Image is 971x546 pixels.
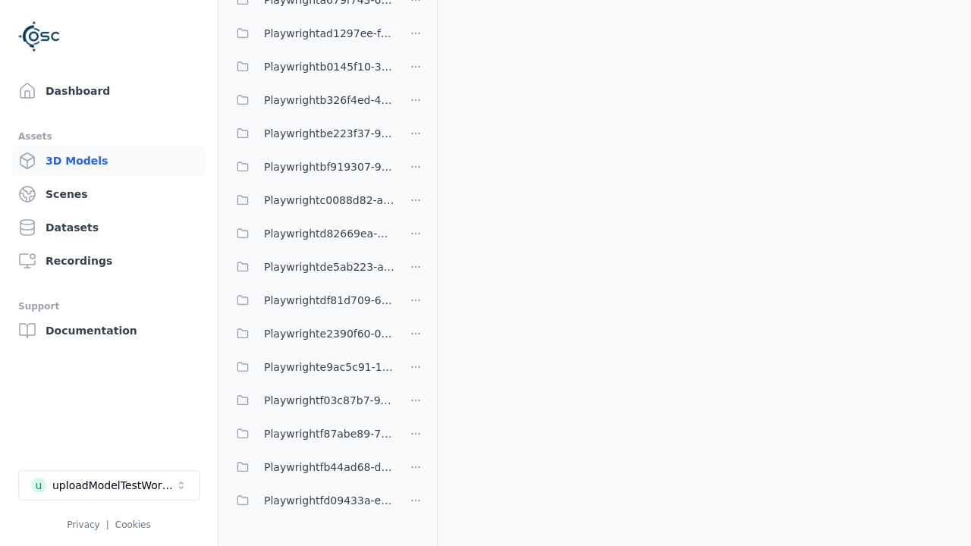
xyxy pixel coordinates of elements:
[264,391,394,409] span: Playwrightf03c87b7-9018-4775-a7d1-b47fea0411a7
[12,179,206,209] a: Scenes
[264,58,394,76] span: Playwrightb0145f10-3271-4988-8f00-c1dd5f4788d5
[228,485,394,516] button: Playwrightfd09433a-e09a-46f2-a8d1-9ed2645adf93
[115,519,151,530] a: Cookies
[18,470,200,500] button: Select a workspace
[264,425,394,443] span: Playwrightf87abe89-795a-4558-b272-1516c46e3a97
[264,24,394,42] span: Playwrightad1297ee-f947-4018-9655-e35ce08a90c6
[264,91,394,109] span: Playwrightb326f4ed-4f84-461a-849b-8d9f022e0dbd
[228,118,394,149] button: Playwrightbe223f37-9bd7-42c0-9717-b27ce4fe665d
[12,246,206,276] a: Recordings
[12,146,206,176] a: 3D Models
[264,158,394,176] span: Playwrightbf919307-9813-40e8-b932-b3a137f52714
[264,191,394,209] span: Playwrightc0088d82-a9f4-4e8c-929c-3d42af70e123
[264,291,394,309] span: Playwrightdf81d709-6511-4a67-8e35-601024cdf8cb
[228,419,394,449] button: Playwrightf87abe89-795a-4558-b272-1516c46e3a97
[228,385,394,416] button: Playwrightf03c87b7-9018-4775-a7d1-b47fea0411a7
[228,218,394,249] button: Playwrightd82669ea-7e85-4c9c-baa9-790b3846e5ad
[12,315,206,346] a: Documentation
[264,358,394,376] span: Playwrighte9ac5c91-1b2b-4bc1-b5a3-a4be549dee4f
[264,224,394,243] span: Playwrightd82669ea-7e85-4c9c-baa9-790b3846e5ad
[228,252,394,282] button: Playwrightde5ab223-a0f8-4a97-be4c-ac610507c281
[12,212,206,243] a: Datasets
[264,458,394,476] span: Playwrightfb44ad68-da23-4d2e-bdbe-6e902587d381
[228,185,394,215] button: Playwrightc0088d82-a9f4-4e8c-929c-3d42af70e123
[264,491,394,510] span: Playwrightfd09433a-e09a-46f2-a8d1-9ed2645adf93
[18,127,200,146] div: Assets
[228,18,394,49] button: Playwrightad1297ee-f947-4018-9655-e35ce08a90c6
[228,52,394,82] button: Playwrightb0145f10-3271-4988-8f00-c1dd5f4788d5
[106,519,109,530] span: |
[18,297,200,315] div: Support
[31,478,46,493] div: u
[18,15,61,58] img: Logo
[264,124,394,143] span: Playwrightbe223f37-9bd7-42c0-9717-b27ce4fe665d
[228,152,394,182] button: Playwrightbf919307-9813-40e8-b932-b3a137f52714
[228,318,394,349] button: Playwrighte2390f60-03f3-479d-b54a-66d59fed9540
[228,452,394,482] button: Playwrightfb44ad68-da23-4d2e-bdbe-6e902587d381
[67,519,99,530] a: Privacy
[228,85,394,115] button: Playwrightb326f4ed-4f84-461a-849b-8d9f022e0dbd
[264,258,394,276] span: Playwrightde5ab223-a0f8-4a97-be4c-ac610507c281
[228,352,394,382] button: Playwrighte9ac5c91-1b2b-4bc1-b5a3-a4be549dee4f
[264,325,394,343] span: Playwrighte2390f60-03f3-479d-b54a-66d59fed9540
[12,76,206,106] a: Dashboard
[228,285,394,315] button: Playwrightdf81d709-6511-4a67-8e35-601024cdf8cb
[52,478,175,493] div: uploadModelTestWorkspace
